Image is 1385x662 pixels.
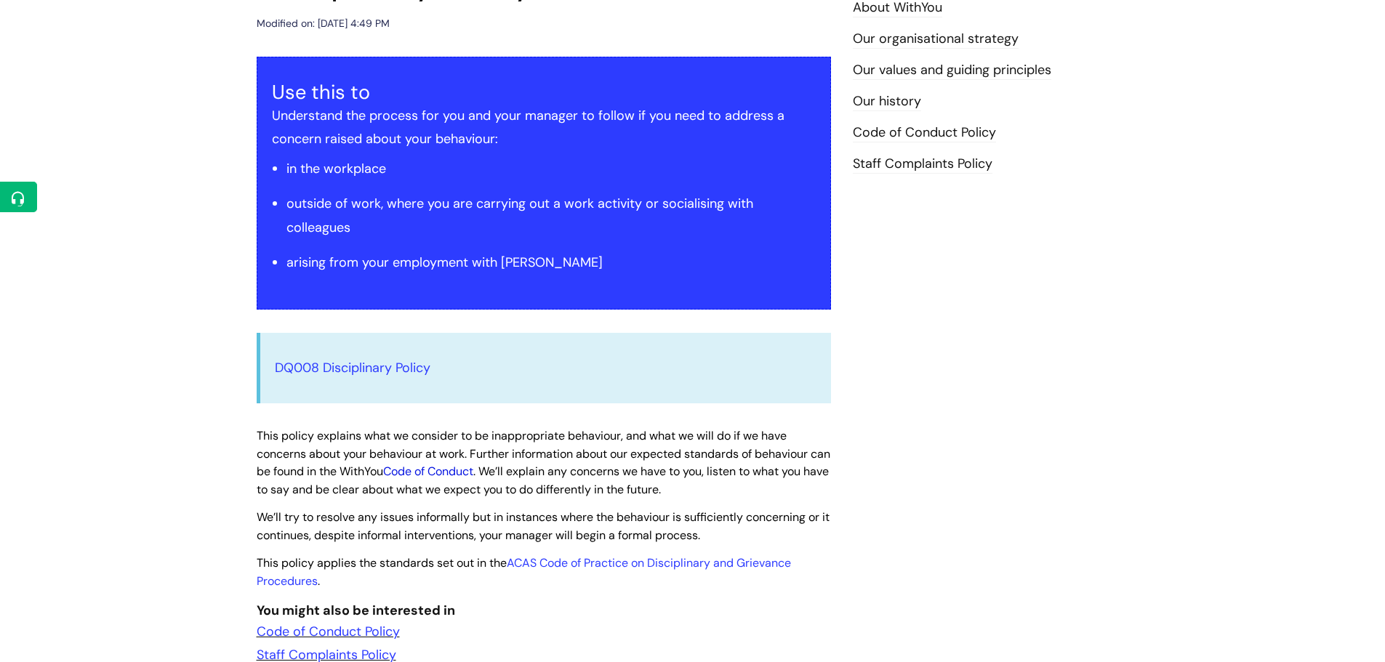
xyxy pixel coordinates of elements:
[257,15,390,33] div: Modified on: [DATE] 4:49 PM
[257,509,830,543] span: We’ll try to resolve any issues informally but in instances where the behaviour is sufficiently c...
[257,555,791,589] span: This policy applies the standards set out in the .
[853,30,1019,49] a: Our organisational strategy
[853,92,921,111] a: Our history
[257,602,455,619] span: You might also be interested in
[275,359,430,376] a: DQ008 Disciplinary Policy
[257,555,791,589] a: ACAS Code of Practice on Disciplinary and Grievance Procedures
[272,104,816,151] p: Understand the process for you and your manager to follow if you need to address a concern raised...
[853,61,1051,80] a: Our values and guiding principles
[853,155,992,174] a: Staff Complaints Policy
[272,81,816,104] h3: Use this to
[286,192,816,239] li: outside of work, where you are carrying out a work activity or socialising with colleagues
[853,124,996,142] a: Code of Conduct Policy
[383,464,473,479] a: Code of Conduct
[257,428,830,497] span: This policy explains what we consider to be inappropriate behaviour, and what we will do if we ha...
[257,623,400,640] a: Code of Conduct Policy
[286,251,816,274] li: arising from your employment with [PERSON_NAME]
[286,157,816,180] li: in the workplace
